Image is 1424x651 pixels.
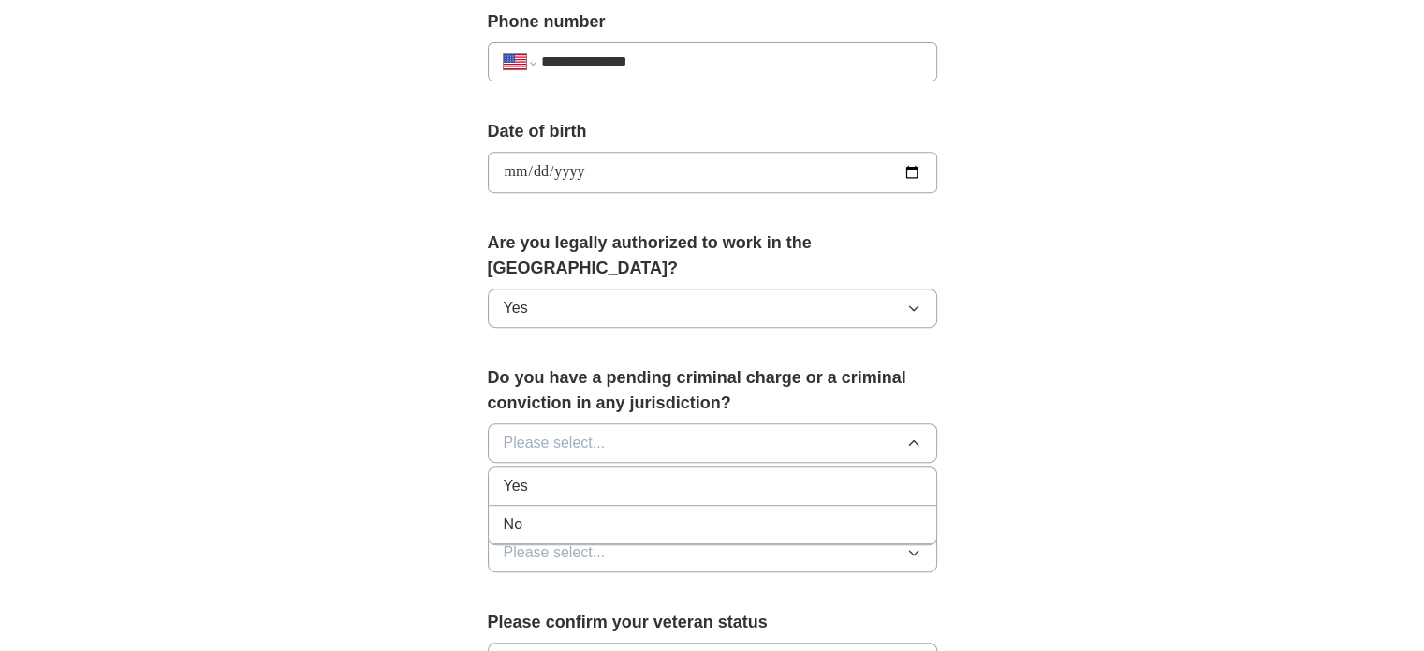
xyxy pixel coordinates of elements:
span: No [504,513,522,536]
button: Please select... [488,423,937,463]
label: Are you legally authorized to work in the [GEOGRAPHIC_DATA]? [488,230,937,281]
span: Yes [504,475,528,497]
span: Please select... [504,541,606,564]
span: Please select... [504,432,606,454]
span: Yes [504,297,528,319]
button: Please select... [488,533,937,572]
label: Phone number [488,9,937,35]
label: Do you have a pending criminal charge or a criminal conviction in any jurisdiction? [488,365,937,416]
label: Date of birth [488,119,937,144]
label: Please confirm your veteran status [488,610,937,635]
button: Yes [488,289,937,328]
